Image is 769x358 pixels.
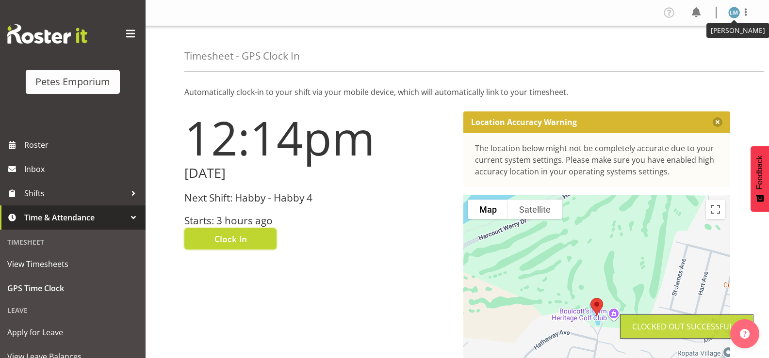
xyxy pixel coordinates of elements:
[7,281,138,296] span: GPS Time Clock
[2,276,143,300] a: GPS Time Clock
[7,24,87,44] img: Rosterit website logo
[184,228,277,249] button: Clock In
[508,200,562,219] button: Show satellite imagery
[2,252,143,276] a: View Timesheets
[755,156,764,189] span: Feedback
[35,75,110,89] div: Petes Emporium
[632,321,741,332] div: Clocked out Successfully
[2,320,143,344] a: Apply for Leave
[184,111,452,164] h1: 12:14pm
[706,200,725,219] button: Toggle fullscreen view
[184,166,452,181] h2: [DATE]
[751,146,769,212] button: Feedback - Show survey
[214,233,247,245] span: Clock In
[471,117,577,127] p: Location Accuracy Warning
[713,117,722,127] button: Close message
[7,257,138,271] span: View Timesheets
[2,232,143,252] div: Timesheet
[24,186,126,201] span: Shifts
[475,142,719,177] div: The location below might not be completely accurate due to your current system settings. Please m...
[7,325,138,340] span: Apply for Leave
[184,86,730,98] p: Automatically clock-in to your shift via your mobile device, which will automatically link to you...
[24,210,126,225] span: Time & Attendance
[728,7,740,18] img: lianne-morete5410.jpg
[468,200,508,219] button: Show street map
[24,138,141,152] span: Roster
[184,215,452,226] h3: Starts: 3 hours ago
[24,162,141,176] span: Inbox
[2,300,143,320] div: Leave
[184,192,452,203] h3: Next Shift: Habby - Habby 4
[740,329,750,339] img: help-xxl-2.png
[184,50,300,62] h4: Timesheet - GPS Clock In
